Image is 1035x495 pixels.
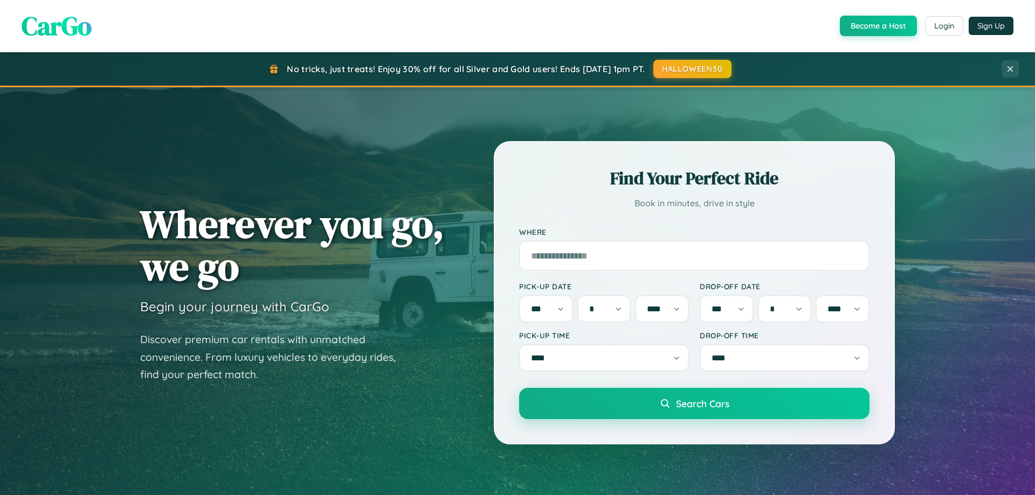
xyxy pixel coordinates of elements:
[519,166,870,190] h2: Find Your Perfect Ride
[519,227,870,236] label: Where
[519,282,689,291] label: Pick-up Date
[519,388,870,419] button: Search Cars
[519,331,689,340] label: Pick-up Time
[676,398,729,409] span: Search Cars
[969,17,1013,35] button: Sign Up
[140,298,329,315] h3: Begin your journey with CarGo
[140,203,444,288] h1: Wherever you go, we go
[140,331,410,384] p: Discover premium car rentals with unmatched convenience. From luxury vehicles to everyday rides, ...
[519,196,870,211] p: Book in minutes, drive in style
[653,60,732,78] button: HALLOWEEN30
[840,16,917,36] button: Become a Host
[700,331,870,340] label: Drop-off Time
[22,8,92,44] span: CarGo
[700,282,870,291] label: Drop-off Date
[287,64,645,74] span: No tricks, just treats! Enjoy 30% off for all Silver and Gold users! Ends [DATE] 1pm PT.
[925,16,963,36] button: Login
